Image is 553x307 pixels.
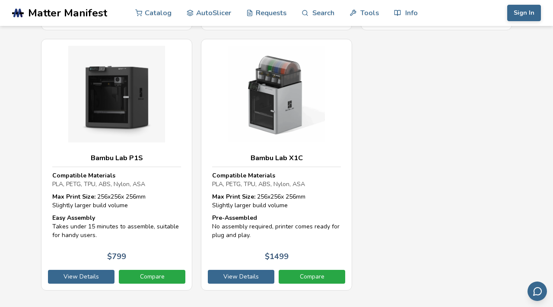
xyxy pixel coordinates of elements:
[265,252,289,261] p: $ 1499
[52,214,95,222] strong: Easy Assembly
[507,5,541,21] button: Sign In
[52,214,181,239] div: Takes under 15 minutes to assemble, suitable for handy users.
[279,270,345,284] a: Compare
[528,282,547,301] button: Send feedback via email
[48,270,114,284] a: View Details
[52,171,115,180] strong: Compatible Materials
[212,180,305,188] span: PLA, PETG, TPU, ABS, Nylon, ASA
[28,7,107,19] span: Matter Manifest
[212,171,275,180] strong: Compatible Materials
[52,154,181,162] h3: Bambu Lab P1S
[212,154,341,162] h3: Bambu Lab X1C
[107,252,126,261] p: $ 799
[212,214,341,239] div: No assembly required, printer comes ready for plug and play.
[52,193,95,201] strong: Max Print Size:
[212,193,255,201] strong: Max Print Size:
[52,180,145,188] span: PLA, PETG, TPU, ABS, Nylon, ASA
[201,39,352,291] a: Bambu Lab X1CCompatible MaterialsPLA, PETG, TPU, ABS, Nylon, ASAMax Print Size: 256x256x 256mmSli...
[212,214,257,222] strong: Pre-Assembled
[52,193,181,209] div: 256 x 256 x 256 mm Slightly larger build volume
[212,193,341,209] div: 256 x 256 x 256 mm Slightly larger build volume
[41,39,192,291] a: Bambu Lab P1SCompatible MaterialsPLA, PETG, TPU, ABS, Nylon, ASAMax Print Size: 256x256x 256mmSli...
[119,270,185,284] a: Compare
[208,270,274,284] a: View Details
